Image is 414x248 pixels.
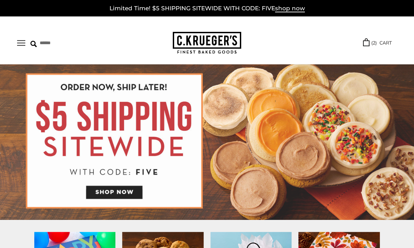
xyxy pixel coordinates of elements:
[17,40,25,46] button: Open navigation
[30,41,37,47] img: Search
[109,5,305,12] a: Limited Time! $5 SHIPPING SITEWIDE WITH CODE: FIVEshop now
[275,5,305,12] span: shop now
[363,39,392,47] a: (2) CART
[173,32,241,54] img: C.KRUEGER'S
[30,38,109,48] input: Search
